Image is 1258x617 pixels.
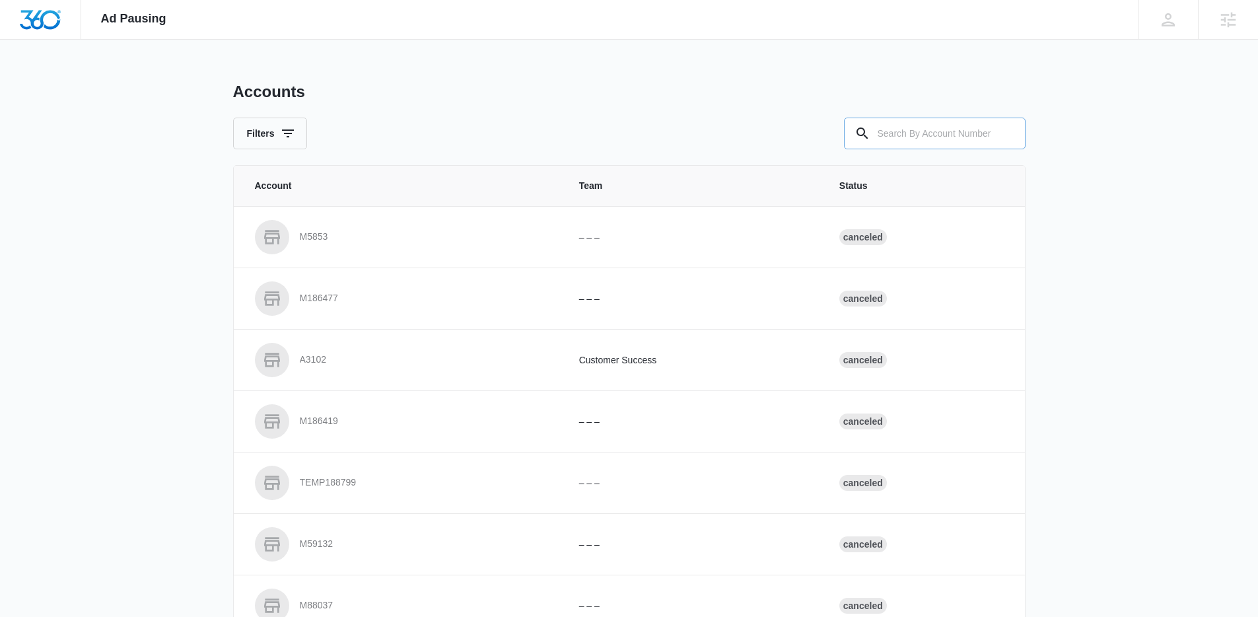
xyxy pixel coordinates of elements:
div: Canceled [839,598,887,614]
p: A3102 [300,353,326,367]
div: Canceled [839,536,887,552]
span: Ad Pausing [101,12,166,26]
p: – – – [579,231,808,244]
img: website_grey.svg [21,34,32,45]
span: Status [839,179,1004,193]
img: tab_domain_overview_orange.svg [36,77,46,87]
a: M186477 [255,281,547,316]
input: Search By Account Number [844,118,1026,149]
span: Account [255,179,547,193]
p: M88037 [300,599,333,612]
p: M59132 [300,538,333,551]
div: v 4.0.25 [37,21,65,32]
p: M186419 [300,415,338,428]
p: – – – [579,538,808,552]
div: Keywords by Traffic [146,78,223,87]
a: M59132 [255,527,547,562]
p: – – – [579,599,808,613]
p: M5853 [300,231,328,244]
p: TEMP188799 [300,476,357,490]
p: – – – [579,415,808,429]
div: Domain Overview [50,78,118,87]
div: Canceled [839,229,887,245]
a: A3102 [255,343,547,377]
p: – – – [579,476,808,490]
button: Filters [233,118,307,149]
div: Canceled [839,414,887,429]
p: – – – [579,292,808,306]
a: M186419 [255,404,547,439]
h1: Accounts [233,82,305,102]
a: TEMP188799 [255,466,547,500]
span: Team [579,179,808,193]
div: Canceled [839,291,887,307]
p: M186477 [300,292,338,305]
a: M5853 [255,220,547,254]
div: Domain: [DOMAIN_NAME] [34,34,145,45]
img: tab_keywords_by_traffic_grey.svg [131,77,142,87]
div: Canceled [839,352,887,368]
p: Customer Success [579,353,808,367]
div: Canceled [839,475,887,491]
img: logo_orange.svg [21,21,32,32]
